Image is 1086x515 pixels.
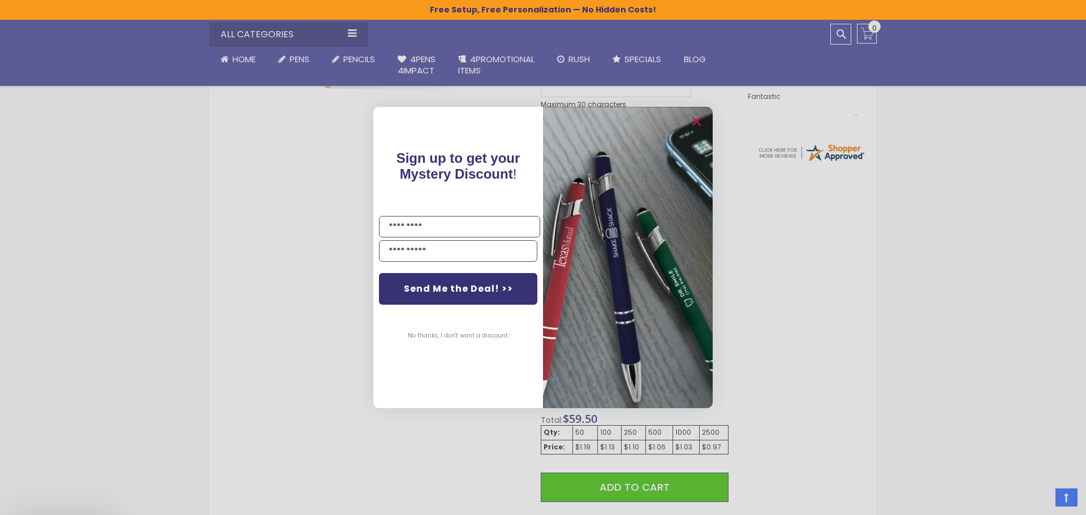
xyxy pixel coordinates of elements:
button: Send Me the Deal! >> [379,273,537,305]
button: Close dialog [688,112,706,131]
button: No thanks, I don't want a discount. [402,322,515,350]
span: ! [397,150,520,181]
span: Sign up to get your Mystery Discount [397,150,520,181]
img: pop-up-image [543,107,713,408]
